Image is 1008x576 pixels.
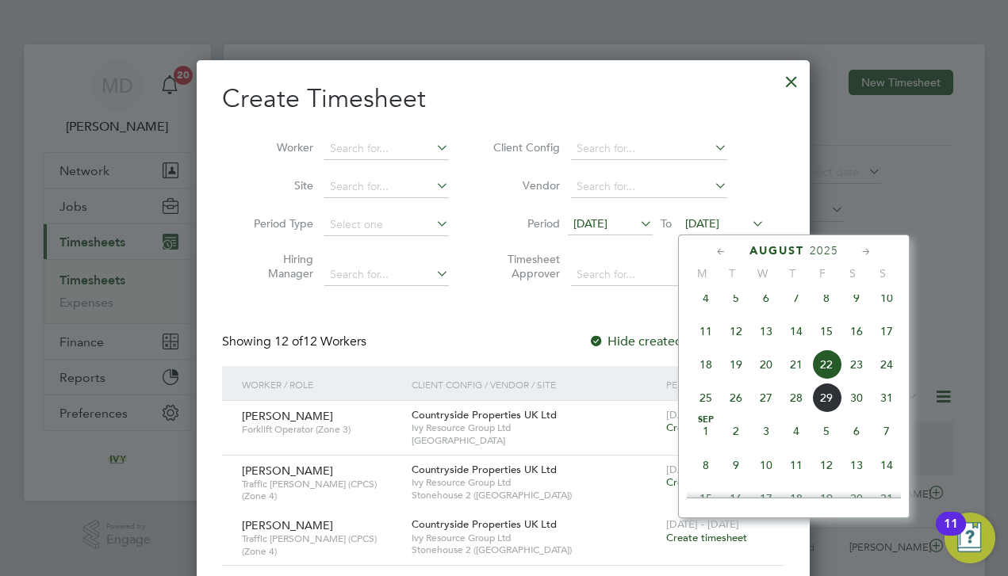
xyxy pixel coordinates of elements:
span: 5 [721,283,751,313]
span: 15 [811,316,841,346]
span: 5 [811,416,841,446]
span: 21 [872,483,902,513]
span: W [747,266,777,280]
span: 14 [872,450,902,480]
span: 18 [781,483,811,513]
span: 7 [872,416,902,446]
span: 9 [841,283,872,313]
label: Hiring Manager [242,252,313,280]
span: 30 [841,383,872,413]
span: 24 [872,349,902,380]
span: 28 [781,383,811,413]
span: Stonehouse 2 ([GEOGRAPHIC_DATA]) [412,544,658,556]
span: 20 [751,349,781,380]
span: Create timesheet [666,421,747,434]
span: 2025 [810,244,838,257]
span: Ivy Resource Group Ltd [412,532,658,544]
span: Countryside Properties UK Ltd [412,463,557,476]
label: Period [489,216,560,231]
button: Open Resource Center, 11 new notifications [945,513,995,563]
span: 13 [751,316,781,346]
label: Vendor [489,178,560,193]
span: 18 [691,349,721,380]
span: 7 [781,283,811,313]
label: Hide created timesheets [588,334,749,349]
span: 9 [721,450,751,480]
span: [DATE] - [DATE] [666,408,739,422]
span: [DATE] [685,216,719,231]
div: 11 [944,524,958,544]
span: Countryside Properties UK Ltd [412,517,557,531]
span: 17 [872,316,902,346]
span: 1 [691,416,721,446]
span: 3 [751,416,781,446]
span: 10 [872,283,902,313]
label: Site [242,178,313,193]
span: 12 [811,450,841,480]
h2: Create Timesheet [222,82,784,116]
div: Client Config / Vendor / Site [408,366,662,402]
div: Period [662,366,768,402]
span: 17 [751,483,781,513]
span: 8 [691,450,721,480]
input: Search for... [571,176,727,198]
span: 29 [811,383,841,413]
span: 4 [691,283,721,313]
span: [DATE] - [DATE] [666,463,739,476]
span: 23 [841,349,872,380]
span: [DATE] [573,216,607,231]
span: 16 [721,483,751,513]
span: Create timesheet [666,475,747,489]
span: 10 [751,450,781,480]
span: Traffic [PERSON_NAME] (CPCS) (Zone 4) [242,478,400,502]
span: F [807,266,837,280]
span: 25 [691,383,721,413]
input: Select one [324,214,449,236]
span: [PERSON_NAME] [242,518,333,532]
span: Stonehouse 2 ([GEOGRAPHIC_DATA]) [412,489,658,502]
span: 26 [721,383,751,413]
span: 2 [721,416,751,446]
span: Create timesheet [666,531,747,544]
span: 13 [841,450,872,480]
span: Sep [691,416,721,424]
span: Countryside Properties UK Ltd [412,408,557,422]
span: 19 [811,483,841,513]
label: Timesheet Approver [489,252,560,280]
span: Ivy Resource Group Ltd [412,476,658,489]
label: Worker [242,140,313,154]
div: Worker / Role [238,366,408,402]
span: S [837,266,868,280]
span: To [656,213,676,234]
span: 12 Workers [274,334,366,349]
span: 22 [811,349,841,380]
span: [PERSON_NAME] [242,409,333,423]
span: [GEOGRAPHIC_DATA] [412,434,658,447]
span: [DATE] - [DATE] [666,517,739,531]
input: Search for... [324,264,449,286]
input: Search for... [571,264,727,286]
label: Period Type [242,216,313,231]
span: T [777,266,807,280]
span: 11 [691,316,721,346]
input: Search for... [324,176,449,198]
span: 27 [751,383,781,413]
span: S [868,266,898,280]
input: Search for... [571,138,727,160]
div: Showing [222,334,370,350]
span: Forklift Operator (Zone 3) [242,423,400,436]
span: 11 [781,450,811,480]
span: Traffic [PERSON_NAME] (CPCS) (Zone 4) [242,532,400,557]
span: 21 [781,349,811,380]
span: 8 [811,283,841,313]
span: [PERSON_NAME] [242,463,333,478]
span: 14 [781,316,811,346]
span: M [687,266,717,280]
span: Ivy Resource Group Ltd [412,422,658,434]
label: Client Config [489,140,560,154]
span: 12 of [274,334,303,349]
span: 31 [872,383,902,413]
span: 4 [781,416,811,446]
input: Search for... [324,138,449,160]
span: 19 [721,349,751,380]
